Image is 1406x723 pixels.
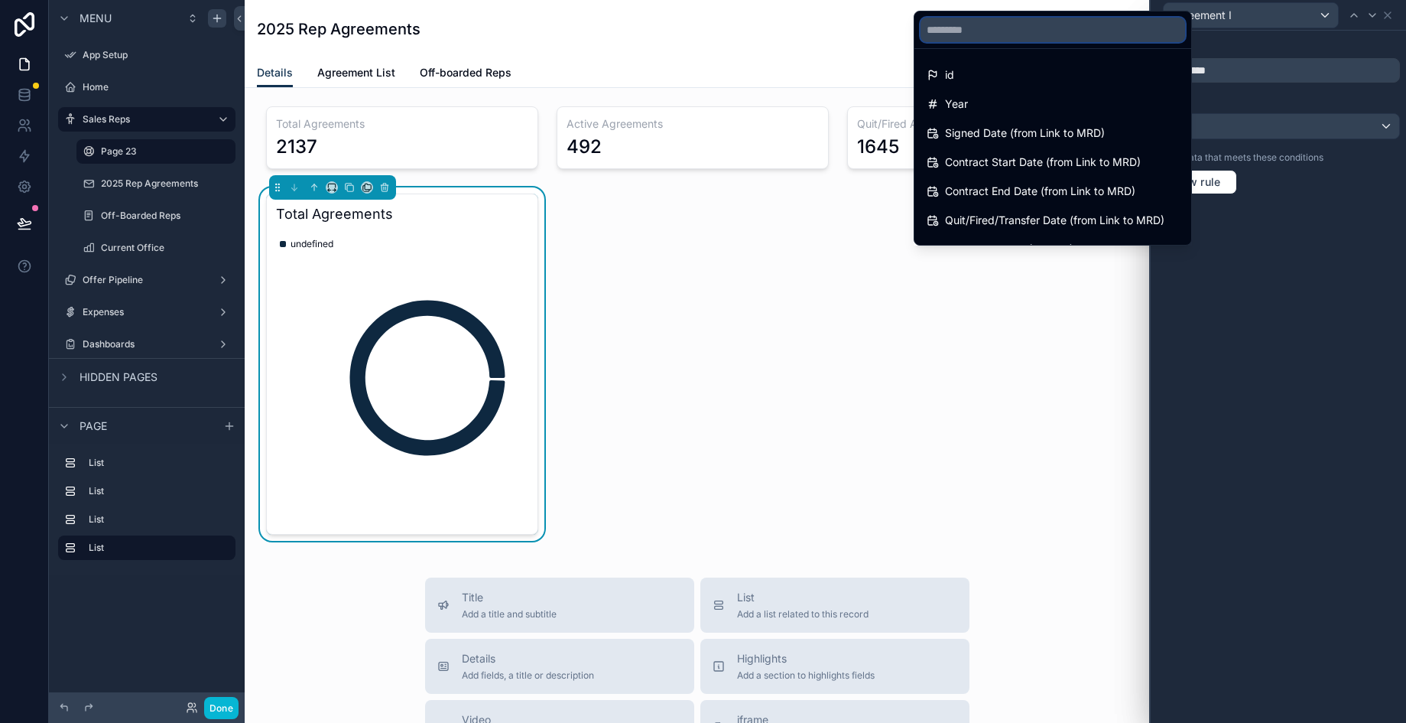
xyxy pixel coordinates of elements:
[276,204,528,225] h3: Total Agreements
[945,153,1141,171] span: Contract Start Date (from Link to MRD)
[291,238,333,250] span: undefined
[58,332,235,357] a: Dashboards
[83,306,211,318] label: Expenses
[101,177,232,190] label: 2025 Rep Agreements
[76,236,235,260] a: Current Office
[76,171,235,196] a: 2025 Rep Agreements
[317,65,395,80] span: Agreement List
[58,107,235,132] a: Sales Reps
[257,18,421,40] h1: 2025 Rep Agreements
[80,370,157,385] span: Hidden pages
[101,242,232,254] label: Current Office
[58,300,235,324] a: Expenses
[462,651,594,666] span: Details
[83,113,205,125] label: Sales Reps
[420,59,511,90] a: Off-boarded Reps
[89,485,229,497] label: List
[204,697,239,719] button: Done
[700,639,969,694] button: HighlightsAdd a section to highlights fields
[89,513,229,526] label: List
[945,66,954,84] span: id
[76,139,235,164] a: Page 23
[945,211,1164,230] span: Quit/Fired/Transfer Date (from Link to MRD)
[58,43,235,67] a: App Setup
[58,268,235,292] a: Offer Pipeline
[89,457,229,469] label: List
[737,590,869,605] span: List
[76,204,235,228] a: Off-Boarded Reps
[257,59,293,88] a: Details
[462,669,594,682] span: Add fields, a title or description
[737,608,869,620] span: Add a list related to this record
[83,338,211,350] label: Dashboards
[80,418,107,434] span: Page
[945,182,1135,200] span: Contract End Date (from Link to MRD)
[276,231,528,525] div: chart
[83,49,232,61] label: App Setup
[49,444,245,575] div: scrollable content
[737,651,875,666] span: Highlights
[83,274,211,286] label: Offer Pipeline
[462,590,557,605] span: Title
[420,65,511,80] span: Off-boarded Reps
[945,124,1105,142] span: Signed Date (from Link to MRD)
[425,639,694,694] button: DetailsAdd fields, a title or description
[945,95,968,113] span: Year
[317,59,395,90] a: Agreement List
[425,578,694,633] button: TitleAdd a title and subtitle
[462,608,557,620] span: Add a title and subtitle
[101,210,232,222] label: Off-Boarded Reps
[700,578,969,633] button: ListAdd a list related to this record
[257,65,293,80] span: Details
[83,81,232,93] label: Home
[737,669,875,682] span: Add a section to highlights fields
[58,75,235,99] a: Home
[80,11,112,26] span: Menu
[945,240,1073,259] span: Signed Duration (Months)
[101,145,226,158] label: Page 23
[89,542,223,554] label: List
